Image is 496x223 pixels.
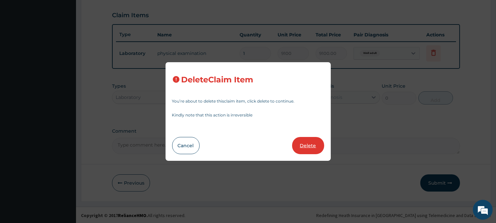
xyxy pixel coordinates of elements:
[181,75,253,84] h3: Delete Claim Item
[12,33,27,50] img: d_794563401_company_1708531726252_794563401
[108,3,124,19] div: Minimize live chat window
[34,37,111,46] div: Chat with us now
[172,113,324,117] p: Kindly note that this action is irreversible
[38,68,91,135] span: We're online!
[3,151,126,174] textarea: Type your message and hit 'Enter'
[292,137,324,154] button: Delete
[172,137,200,154] button: Cancel
[172,99,324,103] p: You’re about to delete this claim item , click delete to continue.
